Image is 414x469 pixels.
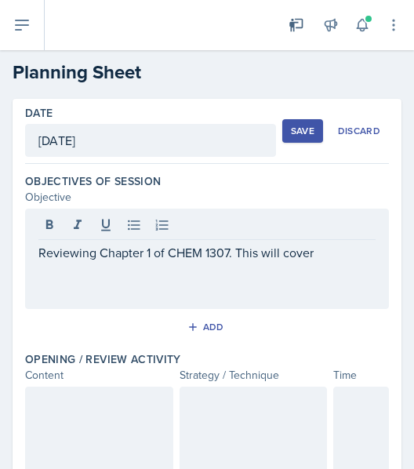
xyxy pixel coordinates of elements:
[180,367,328,384] div: Strategy / Technique
[282,119,323,143] button: Save
[25,189,389,205] div: Objective
[338,125,380,137] div: Discard
[25,105,53,121] label: Date
[25,367,173,384] div: Content
[25,173,161,189] label: Objectives of Session
[38,243,376,262] p: Reviewing Chapter 1 of CHEM 1307. This will cover
[13,58,401,86] h2: Planning Sheet
[333,367,389,384] div: Time
[329,119,389,143] button: Discard
[182,315,233,339] button: Add
[191,321,224,333] div: Add
[25,351,181,367] label: Opening / Review Activity
[291,125,314,137] div: Save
